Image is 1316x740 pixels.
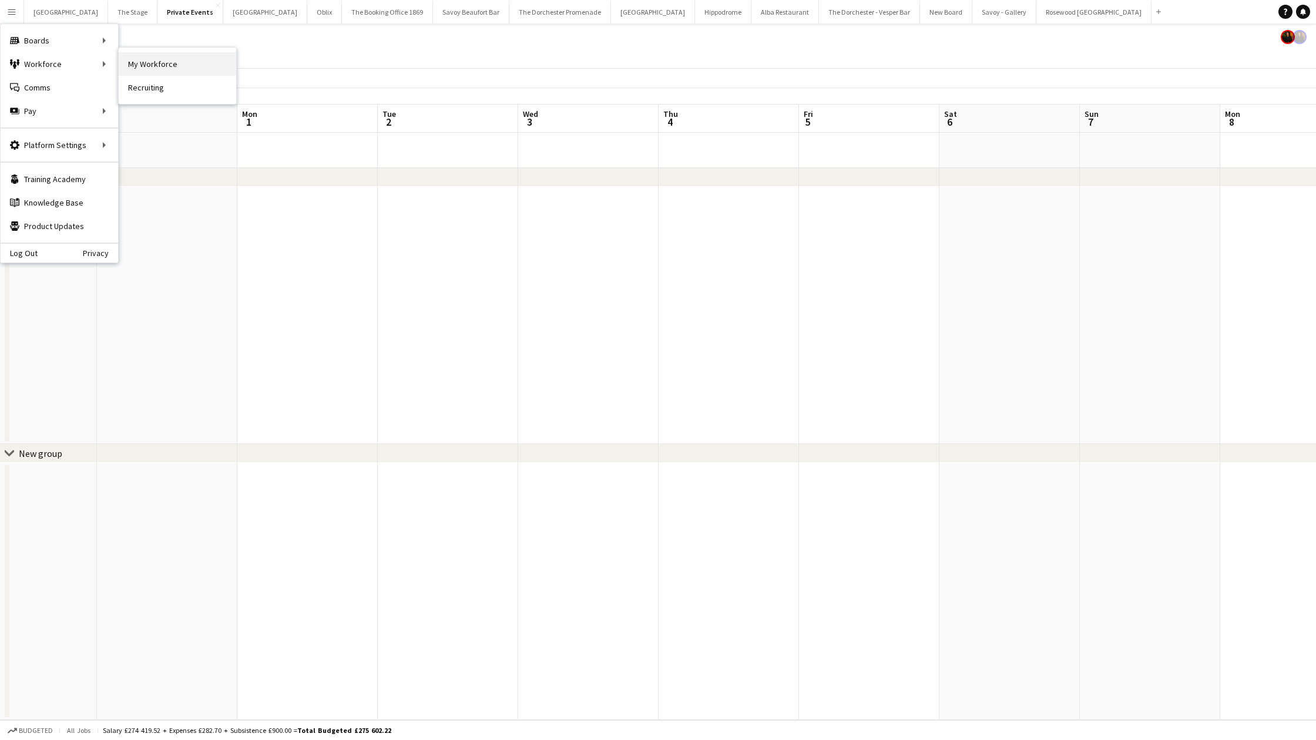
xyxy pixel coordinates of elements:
[1,29,118,52] div: Boards
[1,167,118,191] a: Training Academy
[1083,115,1099,129] span: 7
[1,214,118,238] a: Product Updates
[662,115,678,129] span: 4
[751,1,819,23] button: Alba Restaurant
[521,115,538,129] span: 3
[1281,30,1295,44] app-user-avatar: Celine Amara
[307,1,342,23] button: Oblix
[944,109,957,119] span: Sat
[83,248,118,258] a: Privacy
[6,724,55,737] button: Budgeted
[240,115,257,129] span: 1
[663,109,678,119] span: Thu
[65,726,93,735] span: All jobs
[1223,115,1240,129] span: 8
[103,726,391,735] div: Salary £274 419.52 + Expenses £282.70 + Subsistence £900.00 =
[19,726,53,735] span: Budgeted
[1,248,38,258] a: Log Out
[942,115,957,129] span: 6
[695,1,751,23] button: Hippodrome
[1,191,118,214] a: Knowledge Base
[1225,109,1240,119] span: Mon
[119,76,236,99] a: Recruiting
[1,133,118,157] div: Platform Settings
[119,52,236,76] a: My Workforce
[223,1,307,23] button: [GEOGRAPHIC_DATA]
[509,1,611,23] button: The Dorchester Promenade
[297,726,391,735] span: Total Budgeted £275 602.22
[157,1,223,23] button: Private Events
[1085,109,1099,119] span: Sun
[342,1,433,23] button: The Booking Office 1869
[433,1,509,23] button: Savoy Beaufort Bar
[920,1,972,23] button: New Board
[1,52,118,76] div: Workforce
[804,109,813,119] span: Fri
[242,109,257,119] span: Mon
[382,109,396,119] span: Tue
[24,1,108,23] button: [GEOGRAPHIC_DATA]
[381,115,396,129] span: 2
[972,1,1036,23] button: Savoy - Gallery
[523,109,538,119] span: Wed
[19,448,62,459] div: New group
[819,1,920,23] button: The Dorchester - Vesper Bar
[611,1,695,23] button: [GEOGRAPHIC_DATA]
[108,1,157,23] button: The Stage
[1036,1,1151,23] button: Rosewood [GEOGRAPHIC_DATA]
[1,99,118,123] div: Pay
[802,115,813,129] span: 5
[1,76,118,99] a: Comms
[1292,30,1307,44] app-user-avatar: Celine Amara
